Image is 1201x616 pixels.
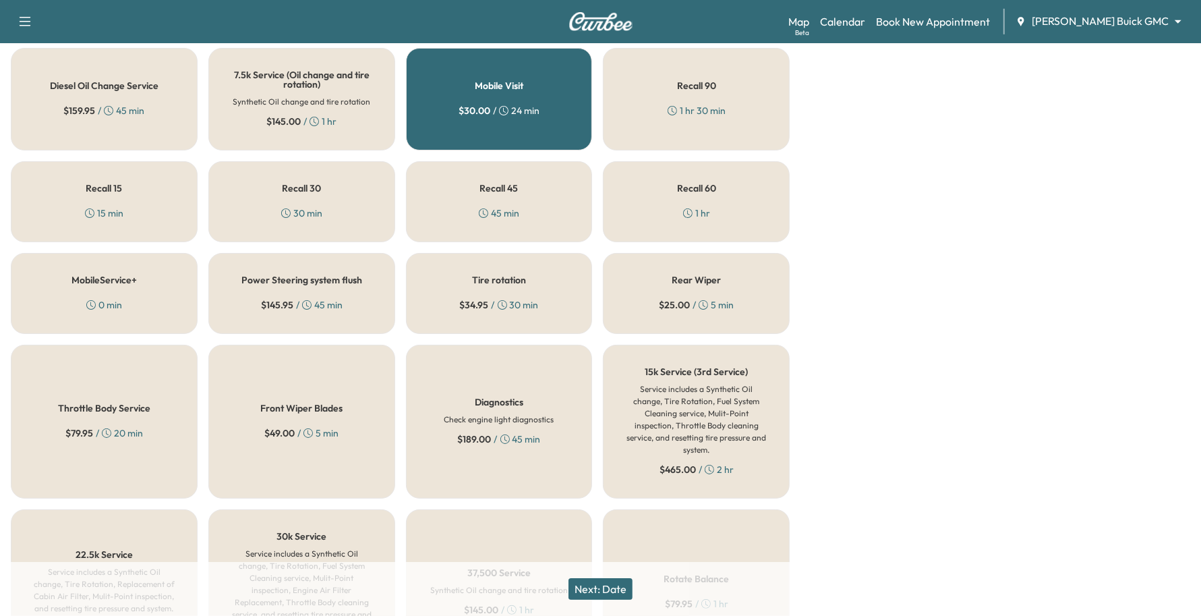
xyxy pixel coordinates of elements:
h6: Service includes a Synthetic Oil change, Tire Rotation, Fuel System Cleaning service, Mulit-Point... [625,383,767,456]
span: $ 145.00 [266,115,301,128]
div: 30 min [281,206,322,220]
h5: Recall 45 [480,184,519,193]
div: / 5 min [659,298,734,312]
h5: 22.5k Service [76,550,133,559]
h5: Diesel Oil Change Service [50,81,158,90]
div: 0 min [86,298,122,312]
a: Book New Appointment [876,13,990,30]
div: / 5 min [264,426,339,440]
span: $ 25.00 [659,298,690,312]
div: / 2 hr [660,463,734,476]
h6: Synthetic Oil change and tire rotation [233,96,370,108]
div: / 45 min [458,432,541,446]
span: $ 159.95 [63,104,95,117]
div: 1 hr 30 min [668,104,726,117]
h6: Check engine light diagnostics [444,414,554,426]
h5: Throttle Body Service [58,403,150,413]
h5: Diagnostics [475,397,523,407]
div: / 30 min [460,298,539,312]
div: / 1 hr [266,115,336,128]
h5: Power Steering system flush [241,275,362,285]
a: Calendar [820,13,865,30]
h5: Rear Wiper [672,275,721,285]
span: $ 145.95 [261,298,293,312]
button: Next: Date [568,578,633,600]
h5: 30k Service [276,532,326,541]
h5: Recall 90 [677,81,716,90]
div: 1 hr [683,206,710,220]
span: $ 30.00 [459,104,490,117]
span: $ 465.00 [660,463,696,476]
h5: Front Wiper Blades [260,403,343,413]
div: 45 min [479,206,519,220]
h5: Recall 60 [677,184,716,193]
span: $ 34.95 [460,298,489,312]
h5: Tire rotation [472,275,526,285]
span: $ 49.00 [264,426,295,440]
h5: Mobile Visit [475,81,523,90]
div: / 45 min [63,104,144,117]
h5: Recall 30 [282,184,321,193]
span: $ 189.00 [458,432,492,446]
h5: Recall 15 [86,184,122,193]
div: Beta [795,28,809,38]
h5: 7.5k Service (Oil change and tire rotation) [231,70,373,89]
a: MapBeta [788,13,809,30]
span: $ 79.95 [65,426,93,440]
h5: MobileService+ [71,275,137,285]
img: Curbee Logo [568,12,633,31]
h5: 15k Service (3rd Service) [645,367,748,376]
div: / 20 min [65,426,143,440]
div: 15 min [85,206,123,220]
div: / 24 min [459,104,539,117]
div: / 45 min [261,298,343,312]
